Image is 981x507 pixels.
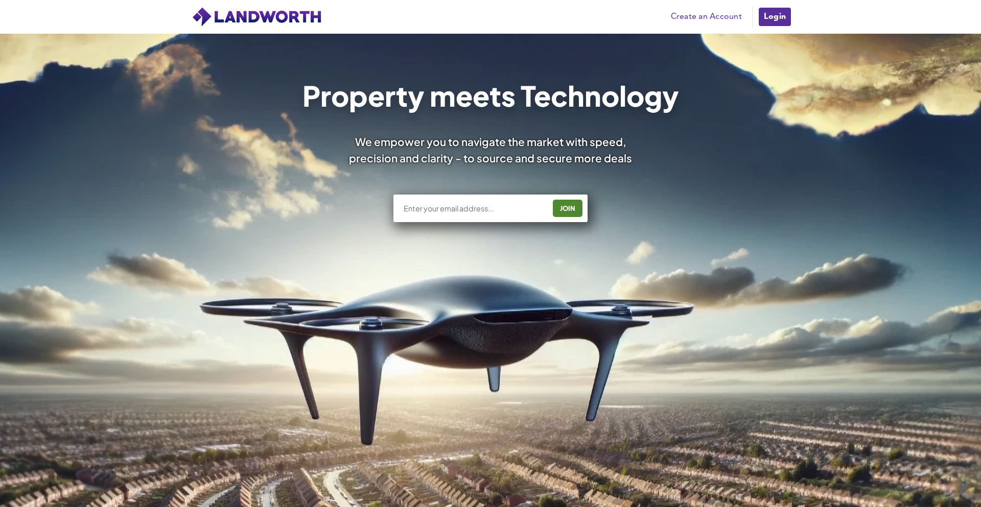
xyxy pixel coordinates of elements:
a: Login [758,7,792,27]
div: We empower you to navigate the market with speed, precision and clarity - to source and secure mo... [335,134,646,165]
h1: Property meets Technology [302,82,679,109]
button: JOIN [553,200,582,217]
div: JOIN [556,200,579,216]
a: Create an Account [666,9,747,25]
input: Enter your email address... [403,203,545,213]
